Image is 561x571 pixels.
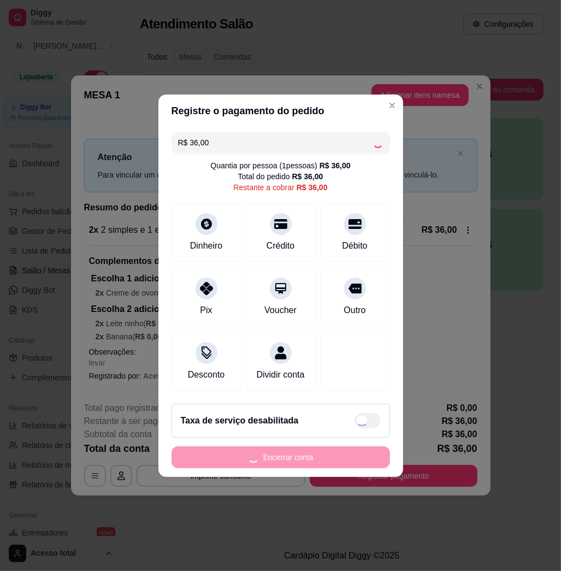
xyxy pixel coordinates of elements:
div: Outro [344,304,365,317]
div: Dividir conta [256,368,304,381]
div: Voucher [264,304,297,317]
div: Dinheiro [190,239,223,252]
div: Crédito [267,239,295,252]
h2: Taxa de serviço desabilitada [181,414,299,427]
div: Pix [200,304,212,317]
div: Total do pedido [238,171,323,182]
div: Débito [342,239,367,252]
div: Loading [373,137,383,148]
input: Ex.: hambúrguer de cordeiro [178,132,373,154]
header: Registre o pagamento do pedido [158,95,403,127]
div: Desconto [188,368,225,381]
div: R$ 36,00 [292,171,323,182]
button: Close [383,97,401,114]
div: Quantia por pessoa ( 1 pessoas) [210,160,350,171]
div: R$ 36,00 [320,160,351,171]
div: R$ 36,00 [297,182,328,193]
div: Restante a cobrar [233,182,327,193]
